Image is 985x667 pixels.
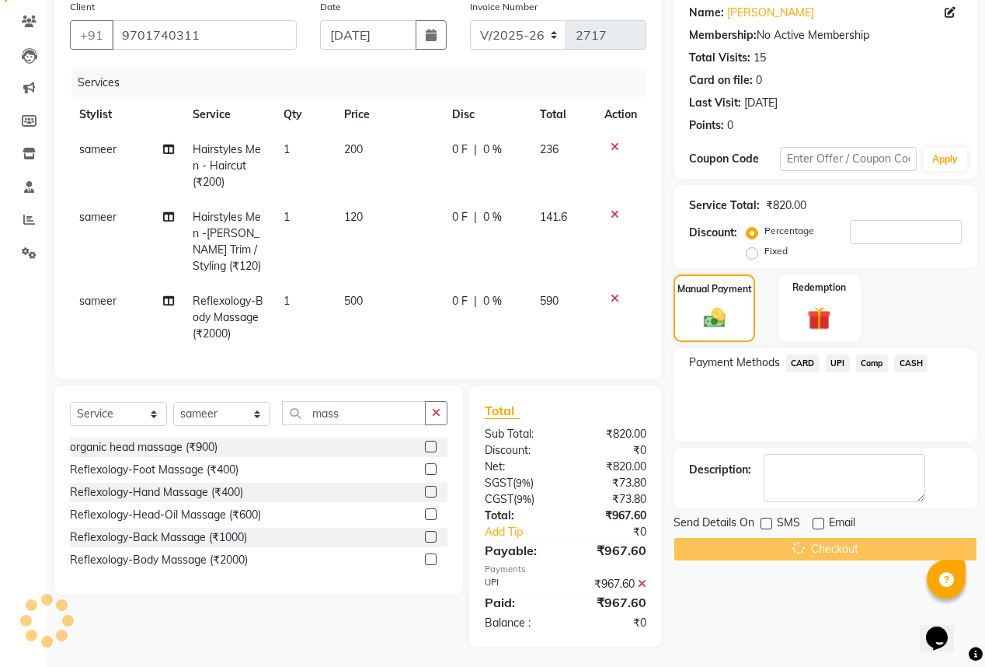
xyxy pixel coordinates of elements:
[483,293,502,309] span: 0 %
[473,475,566,491] div: ( )
[566,475,658,491] div: ₹73.80
[800,304,838,333] img: _gift.svg
[689,95,741,111] div: Last Visit:
[274,97,335,132] th: Qty
[473,524,581,540] a: Add Tip
[727,5,814,21] a: [PERSON_NAME]
[566,593,658,612] div: ₹967.60
[566,491,658,508] div: ₹73.80
[566,508,658,524] div: ₹967.60
[79,142,117,156] span: sameer
[923,148,967,171] button: Apply
[727,117,733,134] div: 0
[780,147,917,171] input: Enter Offer / Coupon Code
[826,354,850,372] span: UPI
[70,529,247,546] div: Reflexology-Back Massage (₹1000)
[473,593,566,612] div: Paid:
[485,492,513,506] span: CGST
[70,439,218,456] div: organic head massage (₹900)
[766,197,806,214] div: ₹820.00
[70,484,243,501] div: Reflexology-Hand Massage (₹400)
[284,294,290,308] span: 1
[473,508,566,524] div: Total:
[284,142,290,156] span: 1
[193,210,261,273] span: Hairstyles Men -[PERSON_NAME] Trim / Styling (₹120)
[474,209,477,225] span: |
[689,117,724,134] div: Points:
[112,20,297,50] input: Search by Name/Mobile/Email/Code
[473,615,566,631] div: Balance :
[483,209,502,225] span: 0 %
[485,563,646,576] div: Payments
[70,507,261,523] div: Reflexology-Head-Oil Massage (₹600)
[829,515,855,534] span: Email
[566,576,658,592] div: ₹967.60
[473,442,566,459] div: Discount:
[183,97,274,132] th: Service
[677,282,752,296] label: Manual Payment
[70,97,183,132] th: Stylist
[566,541,658,560] div: ₹967.60
[517,493,531,505] span: 9%
[516,477,531,489] span: 9%
[689,151,780,167] div: Coupon Code
[335,97,443,132] th: Price
[473,459,566,475] div: Net:
[856,354,889,372] span: Comp
[474,293,477,309] span: |
[344,210,363,224] span: 120
[79,210,117,224] span: sameer
[697,306,733,331] img: _cash.svg
[485,476,513,490] span: SGST
[764,244,788,258] label: Fixed
[566,426,658,442] div: ₹820.00
[344,142,363,156] span: 200
[485,403,520,419] span: Total
[792,281,846,295] label: Redemption
[474,141,477,158] span: |
[473,426,566,442] div: Sub Total:
[473,576,566,592] div: UPI
[894,354,928,372] span: CASH
[193,142,261,189] span: Hairstyles Men - Haircut (₹200)
[540,294,559,308] span: 590
[689,197,760,214] div: Service Total:
[344,294,363,308] span: 500
[193,294,263,340] span: Reflexology-Body Massage (₹2000)
[786,354,820,372] span: CARD
[540,142,559,156] span: 236
[79,294,117,308] span: sameer
[689,5,724,21] div: Name:
[473,491,566,508] div: ( )
[689,354,780,371] span: Payment Methods
[689,72,753,89] div: Card on file:
[284,210,290,224] span: 1
[70,462,238,478] div: Reflexology-Foot Massage (₹400)
[70,552,248,568] div: Reflexology-Body Massage (₹2000)
[452,209,468,225] span: 0 F
[689,50,750,66] div: Total Visits:
[452,293,468,309] span: 0 F
[689,225,737,241] div: Discount:
[756,72,762,89] div: 0
[70,20,113,50] button: +91
[764,224,814,238] label: Percentage
[689,27,757,44] div: Membership:
[689,462,751,478] div: Description:
[754,50,766,66] div: 15
[581,524,658,540] div: ₹0
[452,141,468,158] span: 0 F
[531,97,595,132] th: Total
[443,97,531,132] th: Disc
[71,68,658,97] div: Services
[920,605,969,651] iframe: chat widget
[744,95,778,111] div: [DATE]
[566,459,658,475] div: ₹820.00
[282,401,426,425] input: Search or Scan
[483,141,502,158] span: 0 %
[473,541,566,560] div: Payable:
[566,615,658,631] div: ₹0
[673,515,754,534] span: Send Details On
[595,97,646,132] th: Action
[777,515,800,534] span: SMS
